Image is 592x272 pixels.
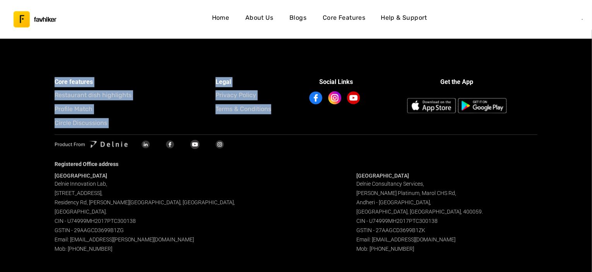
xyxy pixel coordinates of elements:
[55,90,216,100] h5: Restaurant dish highlights
[208,10,233,28] a: Home
[296,77,376,87] h4: Social Links
[381,13,427,23] h4: Help & Support
[133,140,158,147] a: LinkedIn
[166,140,175,149] img: Facebook
[407,90,456,121] img: App Store
[309,91,323,104] img: Facebook
[320,10,368,28] a: Core Features
[356,172,537,179] h4: [GEOGRAPHIC_DATA]
[310,90,325,105] a: Facebook
[216,104,296,114] h5: Terms & Conditions
[34,17,56,22] h3: favhiker
[216,77,296,87] h4: Legal
[55,104,216,114] h5: Profile Match
[215,140,225,149] img: Instagram
[372,77,542,87] h3: Get the App
[327,90,342,105] img: Instagram
[378,10,430,28] button: Help & Support
[289,13,306,23] h4: Blogs
[55,118,216,128] h5: Circle Discussions
[142,140,150,148] img: LinkedIn
[216,90,296,100] a: Privacy Policy
[356,181,483,252] span: Delnie Consultancy Services, [PERSON_NAME] Platinum, Marol CHS Rd, Andheri - [GEOGRAPHIC_DATA], [...
[55,172,236,179] h4: [GEOGRAPHIC_DATA]
[245,13,273,23] h4: About Us
[55,181,235,252] span: Delnie Innovation Lab, [STREET_ADDRESS], Residency Rd, [PERSON_NAME][GEOGRAPHIC_DATA], [GEOGRAPHI...
[158,140,183,147] a: Facebook
[323,13,365,23] h4: Core Features
[242,10,276,28] a: About Us
[347,91,360,104] img: YouTube
[212,13,229,23] h4: Home
[55,77,216,87] h4: Core features
[55,140,133,149] img: Delnie
[190,140,200,149] img: YouTube
[286,10,310,28] a: Blogs
[55,159,537,169] h5: Registered Office address
[183,140,207,147] a: YouTube
[347,90,363,105] a: YouTube
[207,140,232,147] a: Instagram
[329,90,344,105] a: Instagram
[458,98,507,113] img: Google Play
